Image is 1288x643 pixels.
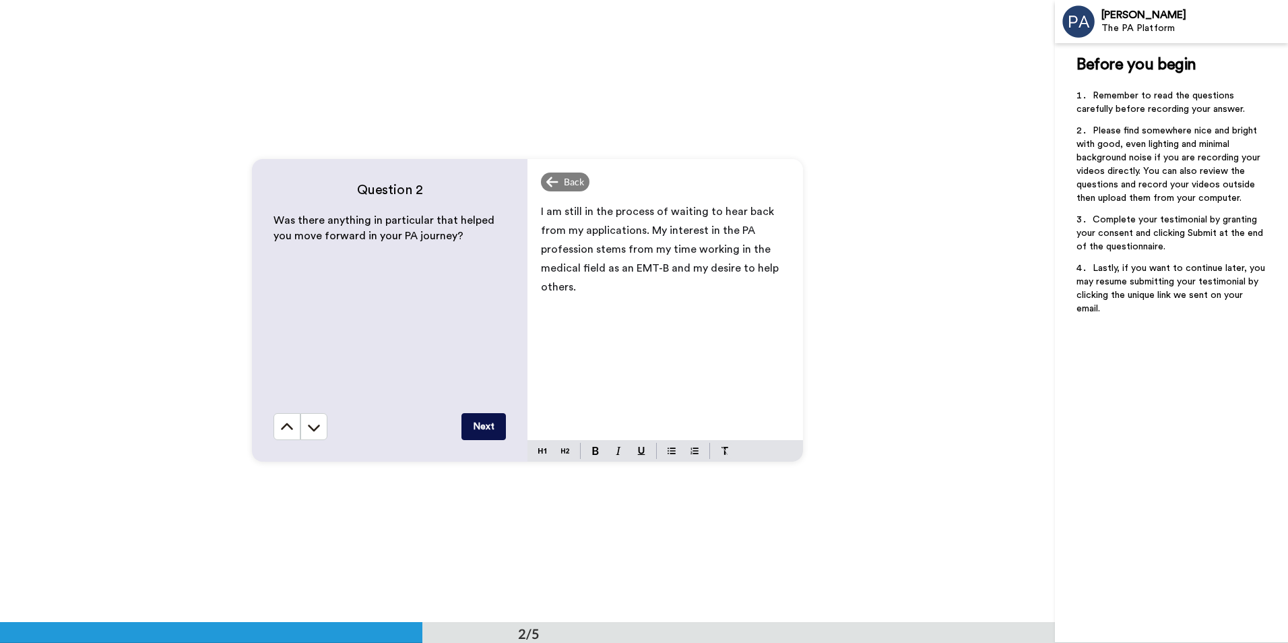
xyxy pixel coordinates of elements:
[461,413,506,440] button: Next
[561,446,569,456] img: heading-two-block.svg
[273,215,497,241] span: Was there anything in particular that helped you move forward in your PA journey?
[538,446,546,456] img: heading-one-block.svg
[1076,264,1268,313] span: Lastly, if you want to continue later, you may resume submitting your testimonial by clicking the...
[690,446,699,456] img: numbered-block.svg
[1076,57,1196,73] span: Before you begin
[564,175,584,189] span: Back
[592,447,599,455] img: bold-mark.svg
[637,447,645,455] img: underline-mark.svg
[273,181,506,200] h4: Question 2
[1076,91,1245,114] span: Remember to read the questions carefully before recording your answer.
[1101,9,1287,22] div: [PERSON_NAME]
[541,206,781,293] span: I am still in the process of waiting to hear back from my applications. My interest in the PA pro...
[668,446,676,456] img: bulleted-block.svg
[1076,215,1266,251] span: Complete your testimonial by granting your consent and clicking Submit at the end of the question...
[496,624,561,643] div: 2/5
[541,173,589,191] div: Back
[1101,23,1287,34] div: The PA Platform
[721,447,729,455] img: clear-format.svg
[1076,126,1263,203] span: Please find somewhere nice and bright with good, even lighting and minimal background noise if yo...
[616,447,621,455] img: italic-mark.svg
[1062,5,1095,38] img: Profile Image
